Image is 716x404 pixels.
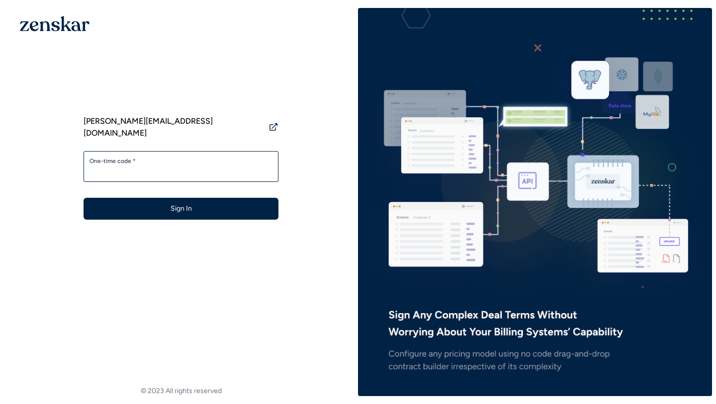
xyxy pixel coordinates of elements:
button: Sign In [84,198,278,220]
span: [PERSON_NAME][EMAIL_ADDRESS][DOMAIN_NAME] [84,115,265,139]
label: One-time code * [89,157,272,165]
img: 1OGAJ2xQqyY4LXKgY66KYq0eOWRCkrZdAb3gUhuVAqdWPZE9SRJmCz+oDMSn4zDLXe31Ii730ItAGKgCKgCCgCikA4Av8PJUP... [20,16,89,31]
footer: © 2023 All rights reserved [4,386,358,396]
